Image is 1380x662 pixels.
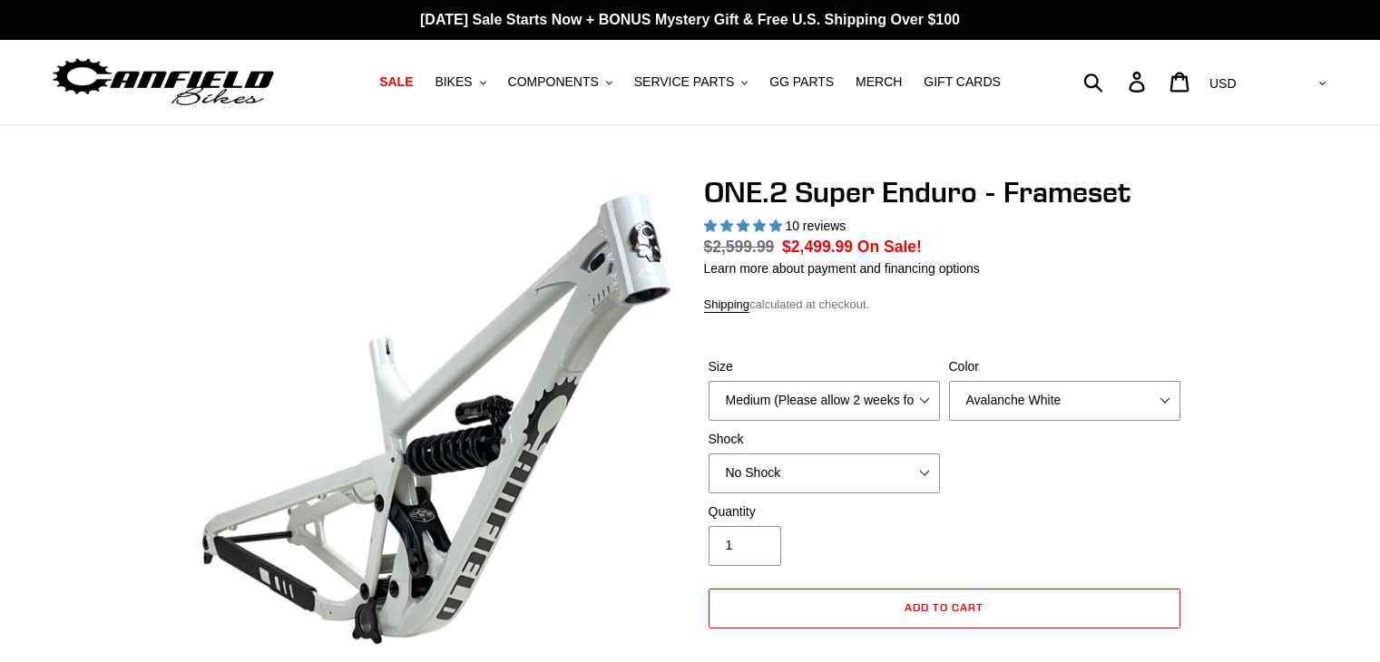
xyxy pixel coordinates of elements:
a: Shipping [704,297,750,313]
span: SALE [379,74,413,90]
label: Size [709,357,940,376]
button: BIKES [426,70,494,94]
a: GG PARTS [760,70,843,94]
label: Color [949,357,1180,376]
img: Canfield Bikes [50,54,277,111]
span: COMPONENTS [508,74,599,90]
label: Quantity [709,502,940,521]
span: 10 reviews [785,219,846,233]
s: $2,599.99 [704,238,775,256]
label: Shock [709,430,940,449]
span: GIFT CARDS [924,74,1001,90]
h1: ONE.2 Super Enduro - Frameset [704,175,1185,209]
a: SALE [370,70,422,94]
span: BIKES [435,74,472,90]
span: On Sale! [857,235,922,258]
span: GG PARTS [769,74,834,90]
span: Add to cart [905,600,984,614]
a: MERCH [847,70,911,94]
a: Learn more about payment and financing options [704,261,980,276]
div: calculated at checkout. [704,296,1185,314]
input: Search [1093,62,1140,102]
span: 5.00 stars [704,219,786,233]
button: COMPONENTS [499,70,621,94]
span: MERCH [856,74,902,90]
img: ONE.2 Super Enduro - Frameset [200,179,673,652]
span: SERVICE PARTS [634,74,734,90]
span: $2,499.99 [782,238,853,256]
a: GIFT CARDS [915,70,1010,94]
button: Add to cart [709,589,1180,628]
button: SERVICE PARTS [625,70,757,94]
